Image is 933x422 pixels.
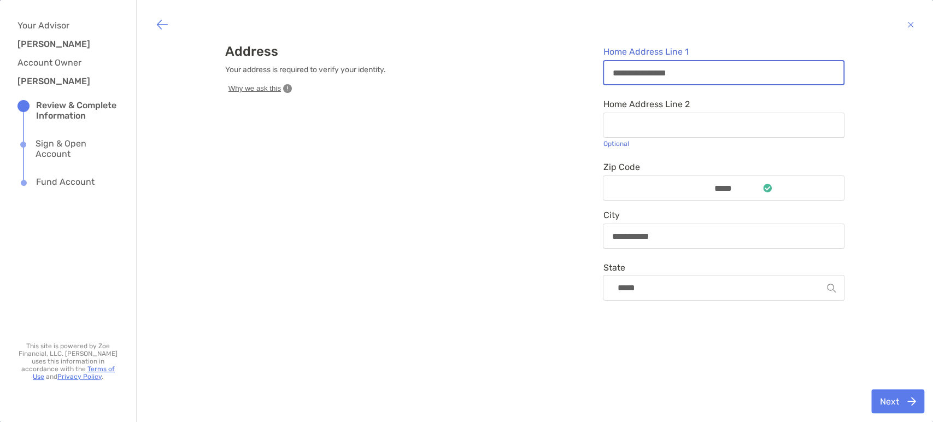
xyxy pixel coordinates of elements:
[57,373,102,380] a: Privacy Policy
[871,389,924,413] button: Next
[603,140,629,148] small: Optional
[17,57,110,68] h4: Account Owner
[36,138,119,159] div: Sign & Open Account
[36,100,119,121] div: Review & Complete Information
[676,184,763,193] input: Zip Codeinput is ready icon
[603,260,844,273] label: State
[827,284,836,292] img: Search Icon
[907,397,916,406] img: button icon
[225,65,411,75] p: Your address is required to verify your identity.
[228,84,281,93] span: Why we ask this
[907,18,914,31] img: button icon
[604,68,843,78] input: Home Address Line 1
[603,121,844,130] input: Home Address Line 2
[225,83,295,94] button: Why we ask this
[17,20,110,31] h4: Your Advisor
[17,76,105,86] h3: [PERSON_NAME]
[763,184,772,192] img: input is ready icon
[17,342,119,380] p: This site is powered by Zoe Financial, LLC. [PERSON_NAME] uses this information in accordance wit...
[603,162,844,172] span: Zip Code
[36,177,95,189] div: Fund Account
[156,18,169,31] img: button icon
[603,46,844,57] span: Home Address Line 1
[603,99,844,109] span: Home Address Line 2
[17,39,105,49] h3: [PERSON_NAME]
[33,365,115,380] a: Terms of Use
[603,210,844,220] span: City
[225,44,411,59] h3: Address
[603,232,844,241] input: City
